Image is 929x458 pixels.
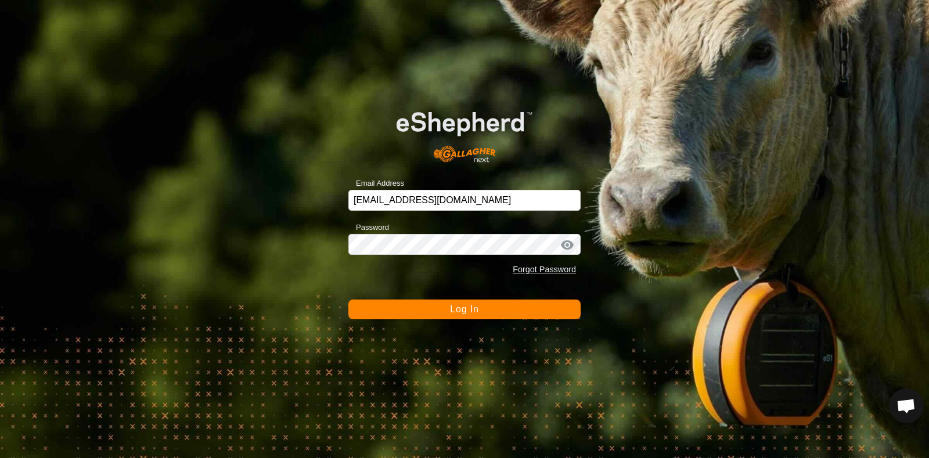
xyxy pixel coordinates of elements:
input: Email Address [348,190,581,211]
div: Open chat [889,388,924,423]
img: E-shepherd Logo [372,92,557,171]
span: Log In [450,304,478,314]
label: Email Address [348,178,404,189]
button: Log In [348,300,581,319]
label: Password [348,222,389,233]
a: Forgot Password [513,265,576,274]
